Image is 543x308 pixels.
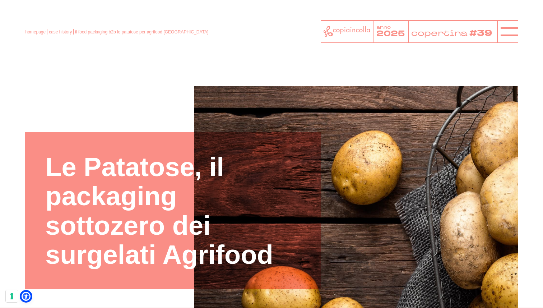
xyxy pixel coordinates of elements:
[411,27,469,38] tspan: copertina
[49,29,72,35] a: case history
[6,290,18,302] button: Le tue preferenze relative al consenso per le tecnologie di tracciamento
[45,152,301,270] h1: Le Patatose, il packaging sottozero dei surgelati Agrifood
[376,24,391,31] tspan: anno
[376,28,405,39] tspan: 2025
[470,27,494,40] tspan: #39
[22,292,31,301] a: Open Accessibility Menu
[75,29,208,35] span: il food packaging b2b le patatose per agrifood [GEOGRAPHIC_DATA]
[25,29,46,35] a: homepage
